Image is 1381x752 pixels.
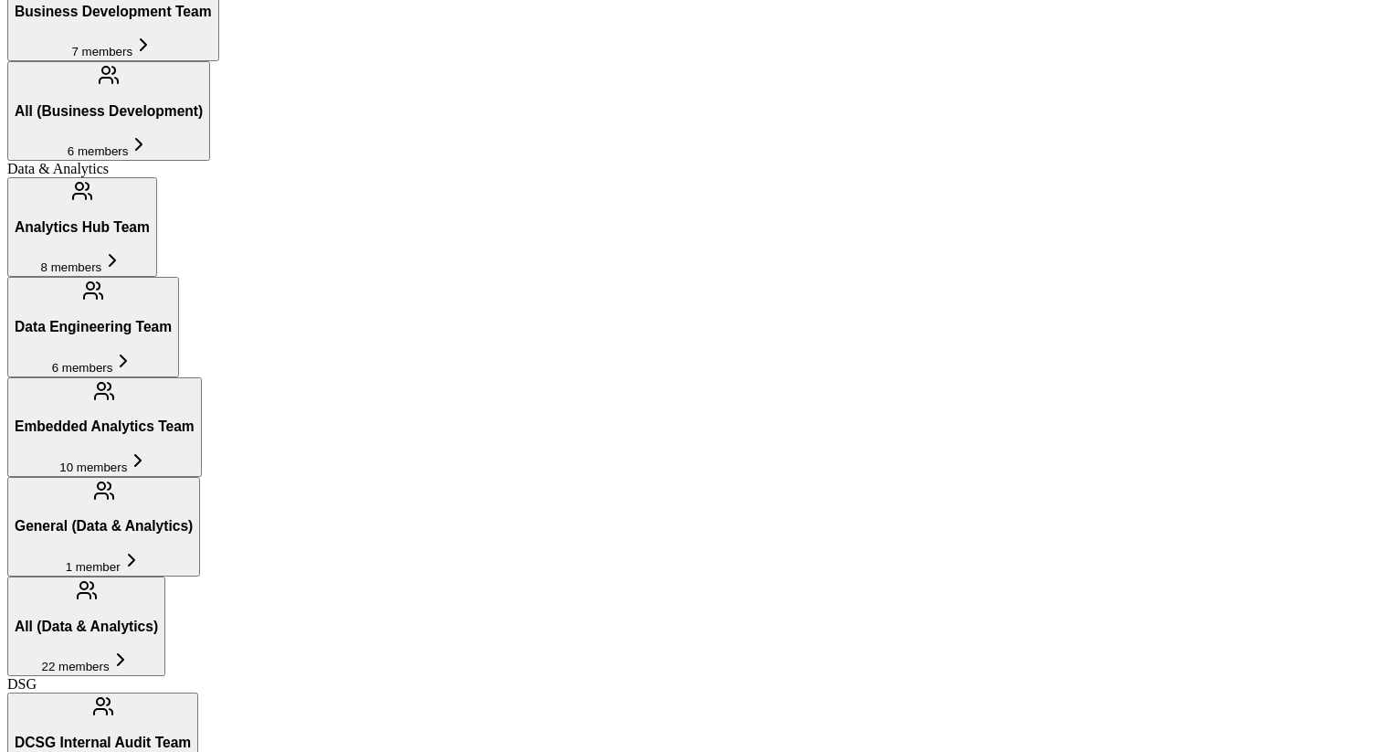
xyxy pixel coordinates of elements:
h3: Business Development Team [15,4,212,20]
button: Analytics Hub Team8 members [7,177,157,277]
span: 7 members [71,45,132,58]
h3: Analytics Hub Team [15,219,150,236]
h3: General (Data & Analytics) [15,518,193,535]
h3: All (Business Development) [15,103,203,120]
button: Data Engineering Team6 members [7,277,179,376]
button: Embedded Analytics Team10 members [7,377,202,477]
h3: Embedded Analytics Team [15,418,195,435]
span: 8 members [41,260,102,274]
h3: DCSG Internal Audit Team [15,735,191,751]
h3: All (Data & Analytics) [15,619,158,635]
button: All (Business Development)6 members [7,61,210,161]
button: General (Data & Analytics)1 member [7,477,200,577]
span: 22 members [42,660,110,673]
span: 1 member [66,560,121,574]
span: Data & Analytics [7,161,109,176]
span: 6 members [68,144,129,158]
button: All (Data & Analytics)22 members [7,577,165,676]
span: 10 members [59,461,127,474]
h3: Data Engineering Team [15,319,172,335]
span: DSG [7,676,37,692]
span: 6 members [52,361,113,375]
